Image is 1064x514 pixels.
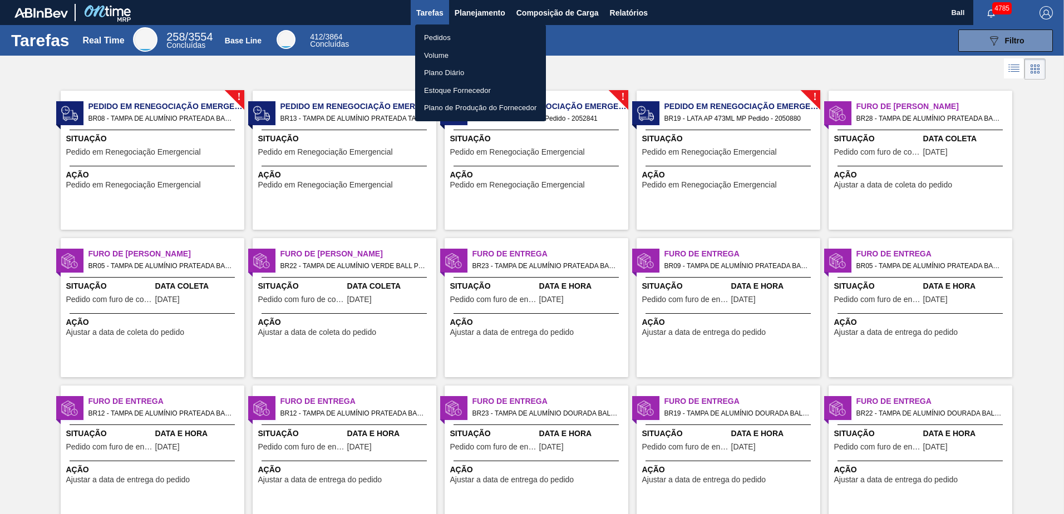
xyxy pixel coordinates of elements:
a: Pedidos [415,29,546,47]
a: Volume [415,47,546,65]
a: Estoque Fornecedor [415,82,546,100]
a: Plano Diário [415,64,546,82]
a: Plano de Produção do Fornecedor [415,99,546,117]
